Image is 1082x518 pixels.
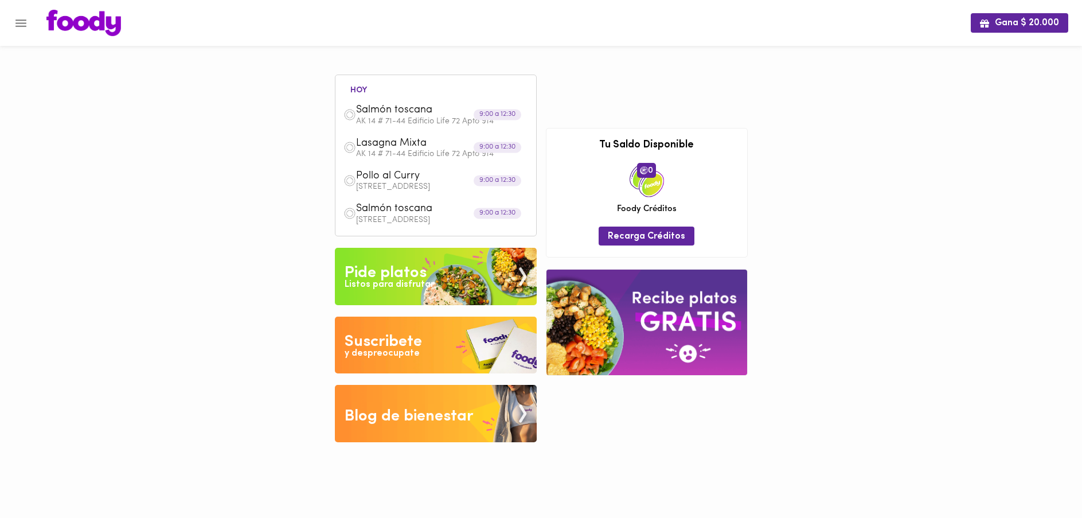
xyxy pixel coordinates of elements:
div: Suscribete [345,330,422,353]
img: foody-creditos.png [640,166,648,174]
button: Gana $ 20.000 [971,13,1068,32]
img: dish.png [343,141,356,154]
img: logo.png [46,10,121,36]
span: Foody Créditos [617,203,677,215]
img: dish.png [343,174,356,187]
img: dish.png [343,207,356,220]
h3: Tu Saldo Disponible [555,140,739,151]
img: Pide un Platos [335,248,537,305]
span: Lasagna Mixta [356,137,488,150]
span: Recarga Créditos [608,231,685,242]
span: Gana $ 20.000 [980,18,1059,29]
img: referral-banner.png [546,270,747,375]
span: Salmón toscana [356,104,488,117]
div: Blog de bienestar [345,405,474,428]
p: AK 14 # 71-44 Edificio Life 72 Apto 914 [356,150,528,158]
span: Pollo al Curry [356,170,488,183]
span: Salmón toscana [356,202,488,216]
div: y despreocupate [345,347,420,360]
img: dish.png [343,108,356,121]
div: 9:00 a 12:30 [474,109,521,120]
iframe: Messagebird Livechat Widget [1015,451,1071,507]
div: 9:00 a 12:30 [474,175,521,186]
img: credits-package.png [630,163,664,197]
div: Listos para disfrutar [345,278,434,291]
button: Menu [7,9,35,37]
button: Recarga Créditos [599,227,694,246]
img: Disfruta bajar de peso [335,317,537,374]
span: 0 [637,163,656,178]
li: hoy [341,84,376,95]
p: [STREET_ADDRESS] [356,183,528,191]
p: AK 14 # 71-44 Edificio Life 72 Apto 914 [356,118,528,126]
img: Blog de bienestar [335,385,537,442]
div: 9:00 a 12:30 [474,208,521,219]
div: Pide platos [345,262,427,285]
p: [STREET_ADDRESS] [356,216,528,224]
div: 9:00 a 12:30 [474,142,521,153]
